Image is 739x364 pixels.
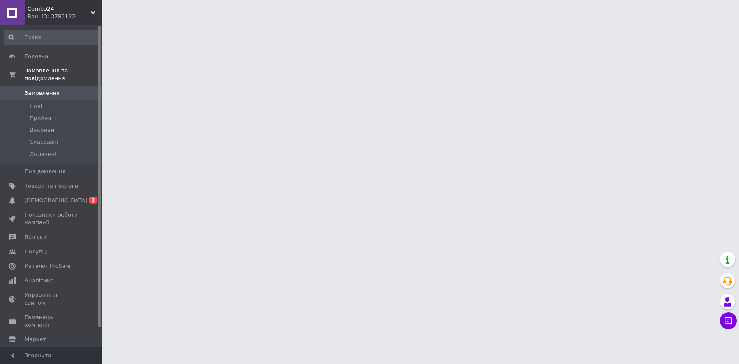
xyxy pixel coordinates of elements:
span: Оплачені [30,150,56,158]
span: Головна [25,53,48,60]
input: Пошук [4,30,100,45]
span: 1 [89,197,97,204]
span: Покупці [25,248,47,256]
span: Каталог ProSale [25,262,70,270]
span: Показники роботи компанії [25,211,78,226]
span: [DEMOGRAPHIC_DATA] [25,197,87,204]
span: Замовлення та повідомлення [25,67,102,82]
span: Скасовані [30,138,58,146]
span: Управління сайтом [25,291,78,306]
div: Ваш ID: 3783122 [28,13,102,20]
span: Гаманець компанії [25,314,78,329]
span: Повідомлення [25,168,66,175]
button: Чат з покупцем [720,312,737,329]
span: Маркет [25,336,46,343]
span: Відгуки [25,233,47,241]
span: Замовлення [25,89,60,97]
span: Прийняті [30,114,56,122]
span: Товари та послуги [25,182,78,190]
span: Аналітика [25,277,54,284]
span: Нові [30,103,42,110]
span: Виконані [30,126,56,134]
span: Combo24 [28,5,91,13]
